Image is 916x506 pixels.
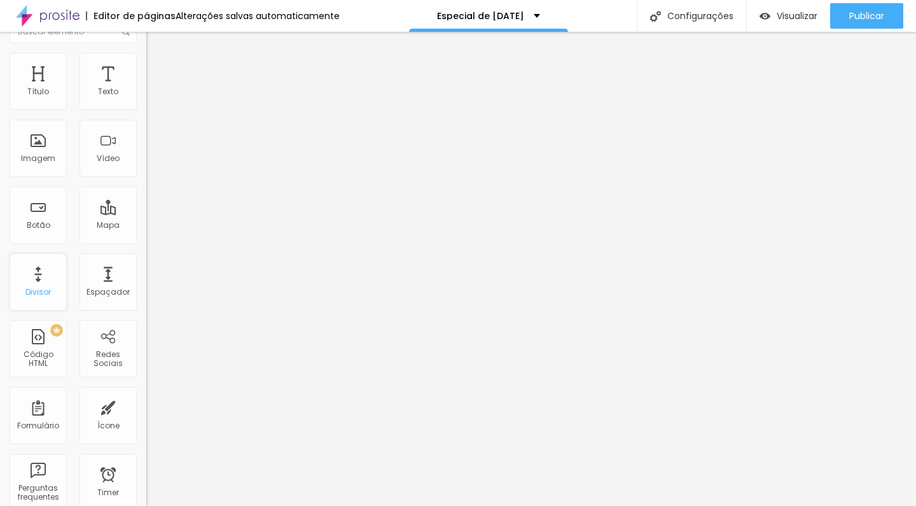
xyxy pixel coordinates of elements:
[97,154,120,163] div: Vídeo
[25,288,51,297] div: Divisor
[650,11,661,22] img: Icone
[86,11,176,20] div: Editor de páginas
[13,484,63,502] div: Perguntas frequentes
[176,11,340,20] div: Alterações salvas automaticamente
[13,350,63,369] div: Código HTML
[830,3,903,29] button: Publicar
[97,488,119,497] div: Timer
[97,421,120,430] div: Ícone
[760,11,770,22] img: view-1.svg
[747,3,830,29] button: Visualizar
[849,11,884,21] span: Publicar
[146,32,916,506] iframe: Editor
[27,87,49,96] div: Título
[97,221,120,230] div: Mapa
[98,87,118,96] div: Texto
[27,221,50,230] div: Botão
[87,288,130,297] div: Espaçador
[777,11,817,21] span: Visualizar
[17,421,59,430] div: Formulário
[21,154,55,163] div: Imagem
[83,350,133,369] div: Redes Sociais
[437,11,524,20] p: Especial de [DATE]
